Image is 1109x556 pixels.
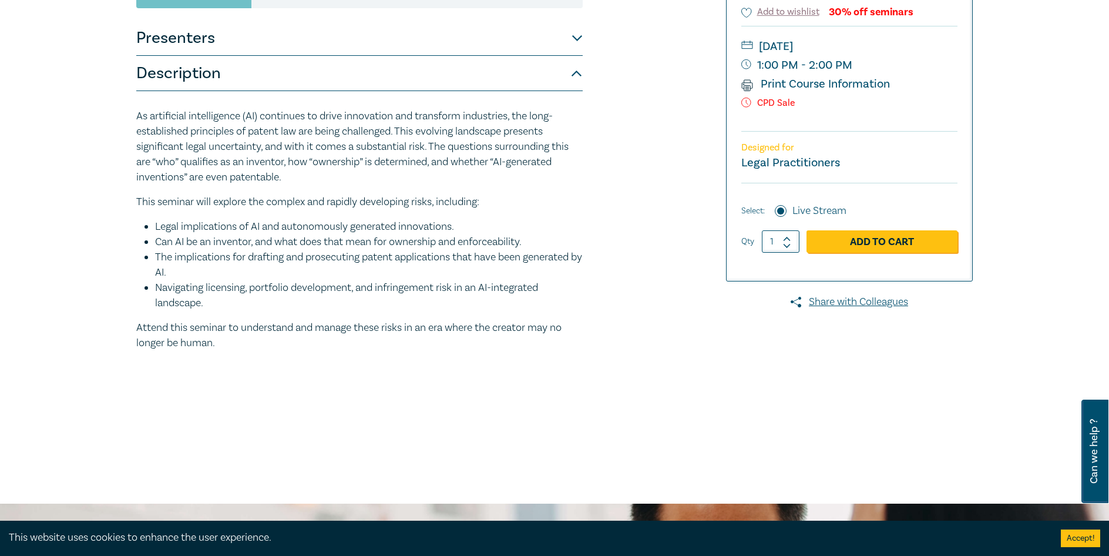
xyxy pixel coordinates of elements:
li: Can AI be an inventor, and what does that mean for ownership and enforceability. [155,235,583,250]
button: Accept cookies [1061,530,1100,547]
li: Navigating licensing, portfolio development, and infringement risk in an AI-integrated landscape. [155,280,583,311]
p: This seminar will explore the complex and rapidly developing risks, including: [136,195,583,210]
div: 30% off seminars [829,6,913,18]
small: [DATE] [741,37,957,56]
label: Live Stream [792,203,846,219]
p: Designed for [741,142,957,153]
button: Presenters [136,21,583,56]
li: The implications for drafting and prosecuting patent applications that have been generated by AI. [155,250,583,280]
input: 1 [762,230,799,253]
button: Description [136,56,583,91]
a: Add to Cart [806,230,957,253]
p: Attend this seminar to understand and manage these risks in an era where the creator may no longe... [136,320,583,351]
small: Legal Practitioners [741,155,840,170]
label: Qty [741,235,754,248]
span: Can we help ? [1088,407,1100,496]
span: Select: [741,205,765,217]
a: Share with Colleagues [726,294,973,310]
a: Print Course Information [741,76,890,92]
small: 1:00 PM - 2:00 PM [741,56,957,75]
li: Legal implications of AI and autonomously generated innovations. [155,219,583,235]
button: Add to wishlist [741,5,819,19]
p: CPD Sale [741,98,957,109]
p: As artificial intelligence (AI) continues to drive innovation and transform industries, the long-... [136,109,583,185]
div: This website uses cookies to enhance the user experience. [9,530,1043,545]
